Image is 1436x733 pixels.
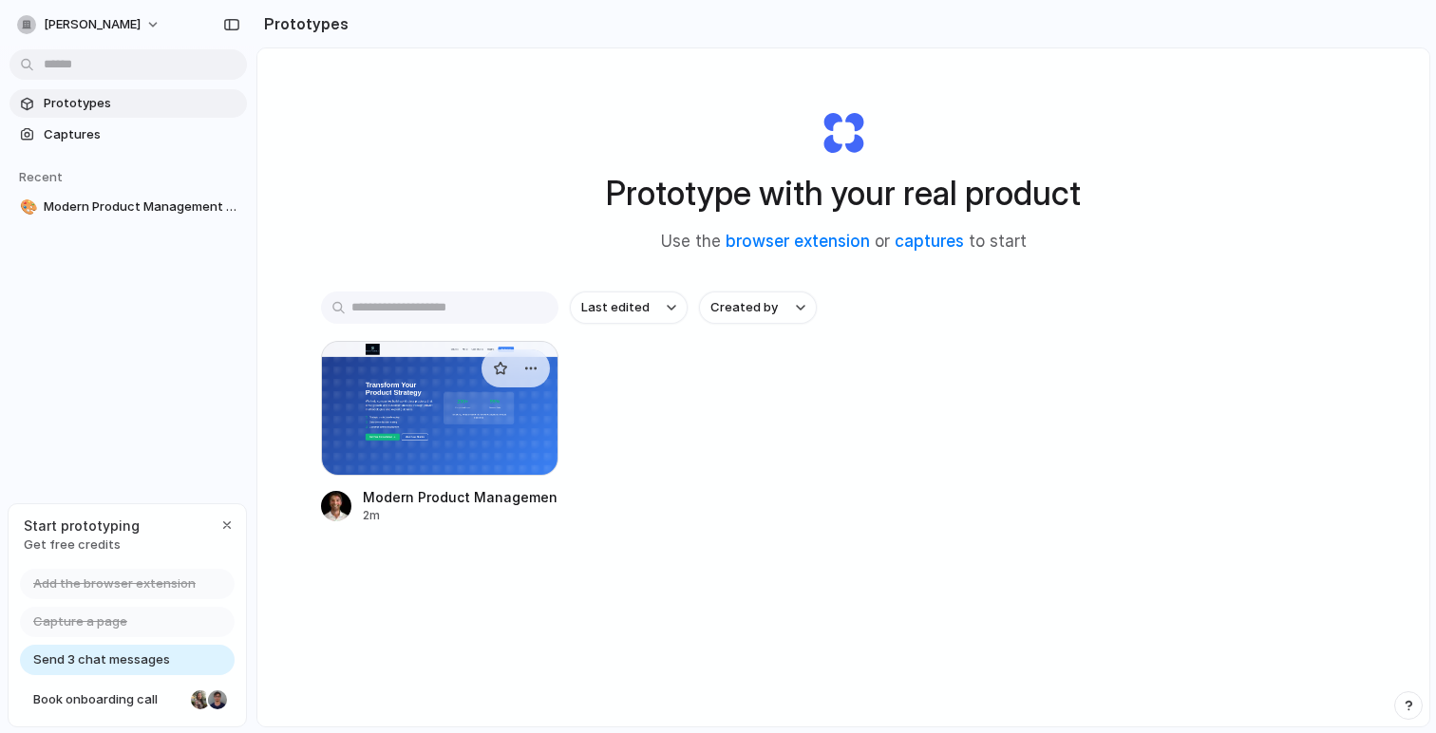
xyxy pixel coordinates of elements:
span: Modern Product Management Website Redesign [44,197,239,216]
a: 🎨Modern Product Management Website Redesign [9,193,247,221]
a: Book onboarding call [20,685,235,715]
span: Created by [710,298,778,317]
span: Book onboarding call [33,690,183,709]
div: 2m [363,507,558,524]
div: Nicole Kubica [189,688,212,711]
a: browser extension [726,232,870,251]
div: Modern Product Management Website Redesign [363,487,558,507]
span: Capture a page [33,612,127,631]
span: Recent [19,169,63,184]
div: Christian Iacullo [206,688,229,711]
h1: Prototype with your real product [606,168,1081,218]
a: Modern Product Management Website RedesignModern Product Management Website Redesign2m [321,341,558,524]
button: Created by [699,291,817,324]
button: [PERSON_NAME] [9,9,170,40]
span: Captures [44,125,239,144]
h2: Prototypes [256,12,349,35]
span: [PERSON_NAME] [44,15,141,34]
a: Captures [9,121,247,149]
button: Last edited [570,291,688,324]
a: Prototypes [9,89,247,118]
a: captures [895,232,964,251]
div: 🎨 [20,197,33,218]
span: Prototypes [44,94,239,113]
span: Send 3 chat messages [33,650,170,669]
span: Add the browser extension [33,574,196,593]
span: Use the or to start [661,230,1027,254]
button: 🎨 [17,197,36,216]
span: Last edited [581,298,650,317]
span: Get free credits [24,536,140,554]
span: Start prototyping [24,516,140,536]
